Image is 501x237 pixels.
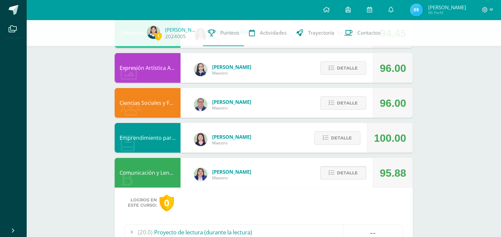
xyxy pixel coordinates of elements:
[115,158,181,188] div: Comunicación y Lenguaje, Idioma Español
[159,194,174,211] div: 0
[292,20,339,46] a: Trayectoria
[115,53,181,83] div: Expresión Artística ARTES PLÁSTICAS
[320,96,366,110] button: Detalle
[339,20,385,46] a: Contactos
[212,64,251,70] span: [PERSON_NAME]
[154,32,162,40] span: 1
[308,29,334,36] span: Trayectoria
[220,29,239,36] span: Punteos
[374,123,406,153] div: 100.00
[380,88,406,118] div: 96.00
[194,98,207,111] img: c1c1b07ef08c5b34f56a5eb7b3c08b85.png
[428,10,466,15] span: Mi Perfil
[320,166,366,180] button: Detalle
[337,167,358,179] span: Detalle
[260,29,287,36] span: Actividades
[212,140,251,146] span: Maestro
[337,97,358,109] span: Detalle
[331,132,352,144] span: Detalle
[357,29,380,36] span: Contactos
[380,158,406,188] div: 95.88
[165,26,198,33] a: [PERSON_NAME]
[115,123,181,153] div: Emprendimiento para la Productividad
[212,99,251,105] span: [PERSON_NAME]
[337,62,358,74] span: Detalle
[194,168,207,181] img: 97caf0f34450839a27c93473503a1ec1.png
[314,131,360,145] button: Detalle
[194,133,207,146] img: a452c7054714546f759a1a740f2e8572.png
[212,175,251,181] span: Maestro
[380,53,406,83] div: 96.00
[203,20,244,46] a: Punteos
[147,26,160,39] img: 9a9703091ec26d7c5ea524547f38eb46.png
[428,4,466,11] span: [PERSON_NAME]
[320,61,366,75] button: Detalle
[212,133,251,140] span: [PERSON_NAME]
[165,33,186,40] a: 2024005
[115,88,181,118] div: Ciencias Sociales y Formación Ciudadana
[212,168,251,175] span: [PERSON_NAME]
[194,63,207,76] img: 360951c6672e02766e5b7d72674f168c.png
[212,70,251,76] span: Maestro
[212,105,251,111] span: Maestro
[410,3,423,16] img: cd536c4fce2dba6644e2e245d60057c8.png
[244,20,292,46] a: Actividades
[128,197,157,208] span: Logros en este curso:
